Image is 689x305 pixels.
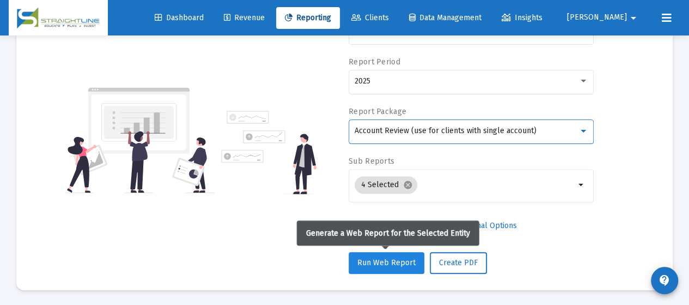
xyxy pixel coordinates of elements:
[285,13,331,22] span: Reporting
[224,13,265,22] span: Revenue
[17,7,100,29] img: Dashboard
[221,111,316,194] img: reporting-alt
[453,221,517,230] span: Additional Options
[357,258,416,267] span: Run Web Report
[409,13,481,22] span: Data Management
[439,258,478,267] span: Create PDF
[658,274,671,287] mat-icon: contact_support
[146,7,212,29] a: Dashboard
[355,174,575,196] mat-chip-list: Selection
[355,76,370,86] span: 2025
[155,13,204,22] span: Dashboard
[349,107,406,116] label: Report Package
[349,252,424,274] button: Run Web Report
[403,180,413,190] mat-icon: cancel
[357,221,433,230] span: Select Custom Period
[575,178,588,192] mat-icon: arrow_drop_down
[502,13,542,22] span: Insights
[349,157,394,166] label: Sub Reports
[493,7,551,29] a: Insights
[400,7,490,29] a: Data Management
[65,86,215,194] img: reporting
[215,7,273,29] a: Revenue
[343,7,398,29] a: Clients
[351,13,389,22] span: Clients
[276,7,340,29] a: Reporting
[627,7,640,29] mat-icon: arrow_drop_down
[349,57,400,67] label: Report Period
[567,13,627,22] span: [PERSON_NAME]
[430,252,487,274] button: Create PDF
[355,176,417,194] mat-chip: 4 Selected
[554,7,653,28] button: [PERSON_NAME]
[355,126,536,135] span: Account Review (use for clients with single account)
